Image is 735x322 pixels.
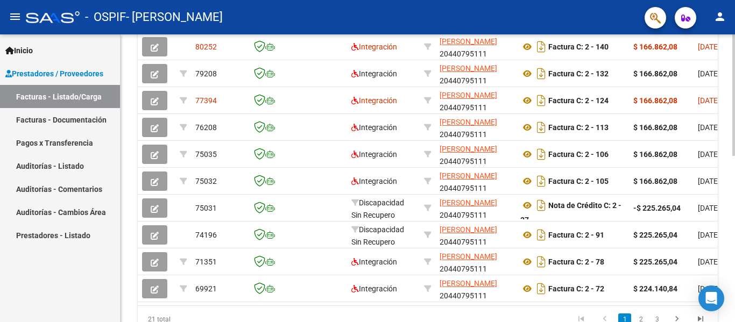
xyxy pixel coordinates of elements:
span: [DATE] [698,96,720,105]
span: [DATE] [698,69,720,78]
span: [PERSON_NAME] [440,225,497,234]
strong: Factura C: 2 - 106 [548,150,609,159]
strong: Factura C: 2 - 78 [548,257,604,266]
span: [DATE] [698,42,720,51]
i: Descargar documento [534,253,548,270]
div: 20440795111 [440,35,512,58]
i: Descargar documento [534,92,548,109]
span: [PERSON_NAME] [440,64,497,73]
i: Descargar documento [534,146,548,163]
div: Open Intercom Messenger [698,285,724,311]
span: 75032 [195,177,217,185]
span: 74196 [195,231,217,239]
span: Discapacidad Sin Recupero [351,198,404,219]
span: [DATE] [698,150,720,159]
span: Integración [351,69,397,78]
span: Prestadores / Proveedores [5,68,103,80]
div: 20440795111 [440,197,512,219]
strong: Factura C: 2 - 72 [548,284,604,293]
span: [PERSON_NAME] [440,171,497,180]
span: Discapacidad Sin Recupero [351,225,404,246]
span: 79208 [195,69,217,78]
strong: $ 166.862,08 [633,96,677,105]
span: [PERSON_NAME] [440,252,497,261]
span: 77394 [195,96,217,105]
span: [PERSON_NAME] [440,118,497,126]
div: 20440795111 [440,170,512,192]
i: Descargar documento [534,65,548,82]
i: Descargar documento [534,226,548,244]
span: [DATE] [698,231,720,239]
span: [DATE] [698,284,720,293]
span: 75031 [195,204,217,212]
span: Integración [351,96,397,105]
div: 20440795111 [440,224,512,246]
span: 69921 [195,284,217,293]
strong: -$ 225.265,04 [633,204,681,212]
div: 20440795111 [440,251,512,273]
i: Descargar documento [534,173,548,190]
span: [PERSON_NAME] [440,279,497,288]
strong: $ 224.140,84 [633,284,677,293]
strong: Factura C: 2 - 113 [548,123,609,132]
span: - [PERSON_NAME] [126,5,223,29]
div: 20440795111 [440,62,512,85]
span: Integración [351,123,397,132]
strong: $ 225.265,04 [633,257,677,266]
span: [PERSON_NAME] [440,145,497,153]
span: 71351 [195,257,217,266]
strong: $ 166.862,08 [633,123,677,132]
i: Descargar documento [534,280,548,297]
i: Descargar documento [534,197,548,214]
strong: $ 166.862,08 [633,42,677,51]
span: 76208 [195,123,217,132]
span: [PERSON_NAME] [440,198,497,207]
div: 20440795111 [440,277,512,300]
strong: Factura C: 2 - 140 [548,42,609,51]
strong: Factura C: 2 - 91 [548,231,604,239]
strong: $ 166.862,08 [633,177,677,185]
mat-icon: menu [9,10,22,23]
div: 20440795111 [440,143,512,166]
span: 75035 [195,150,217,159]
div: 20440795111 [440,116,512,139]
span: - OSPIF [85,5,126,29]
span: Integración [351,284,397,293]
strong: Factura C: 2 - 124 [548,96,609,105]
span: [DATE] [698,123,720,132]
mat-icon: person [713,10,726,23]
strong: Factura C: 2 - 105 [548,177,609,185]
strong: $ 225.265,04 [633,231,677,239]
span: Integración [351,257,397,266]
span: [PERSON_NAME] [440,91,497,99]
span: [DATE] [698,257,720,266]
span: [DATE] [698,177,720,185]
i: Descargar documento [534,119,548,136]
strong: $ 166.862,08 [633,69,677,78]
div: 20440795111 [440,89,512,112]
span: Integración [351,42,397,51]
span: Integración [351,150,397,159]
span: Integración [351,177,397,185]
i: Descargar documento [534,38,548,55]
span: [PERSON_NAME] [440,37,497,46]
span: Inicio [5,45,33,56]
strong: Factura C: 2 - 132 [548,69,609,78]
span: 80252 [195,42,217,51]
span: [DATE] [698,204,720,212]
strong: $ 166.862,08 [633,150,677,159]
strong: Nota de Crédito C: 2 - 37 [520,201,621,224]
